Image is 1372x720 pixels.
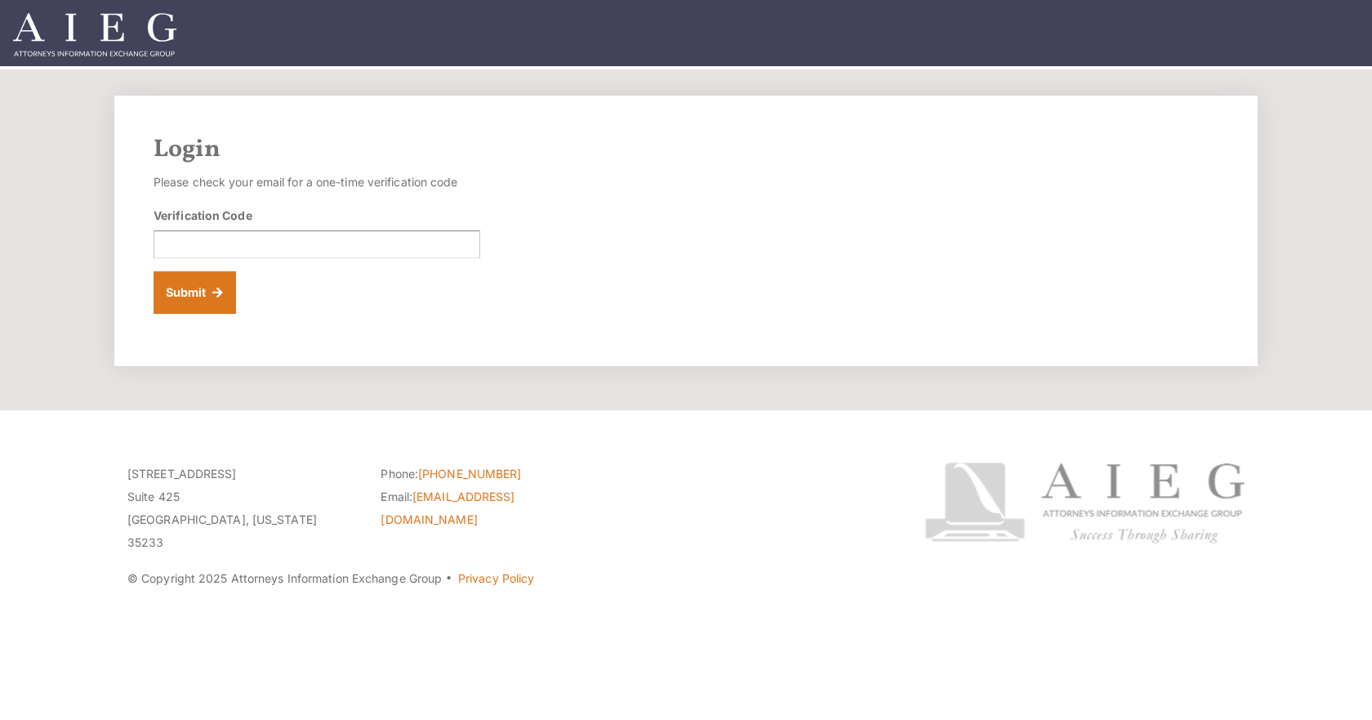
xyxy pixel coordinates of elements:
a: [EMAIL_ADDRESS][DOMAIN_NAME] [381,490,514,526]
p: [STREET_ADDRESS] Suite 425 [GEOGRAPHIC_DATA], [US_STATE] 35233 [127,463,356,554]
img: Attorneys Information Exchange Group [13,13,176,56]
a: Privacy Policy [458,571,534,585]
h2: Login [154,135,1218,164]
button: Submit [154,271,236,314]
p: Please check your email for a one-time verification code [154,171,480,194]
img: Attorneys Information Exchange Group logo [924,463,1245,543]
span: · [445,578,452,586]
li: Email: [381,485,609,531]
a: [PHONE_NUMBER] [418,467,521,481]
p: © Copyright 2025 Attorneys Information Exchange Group [127,567,863,590]
li: Phone: [381,463,609,485]
label: Verification Code [154,207,252,224]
